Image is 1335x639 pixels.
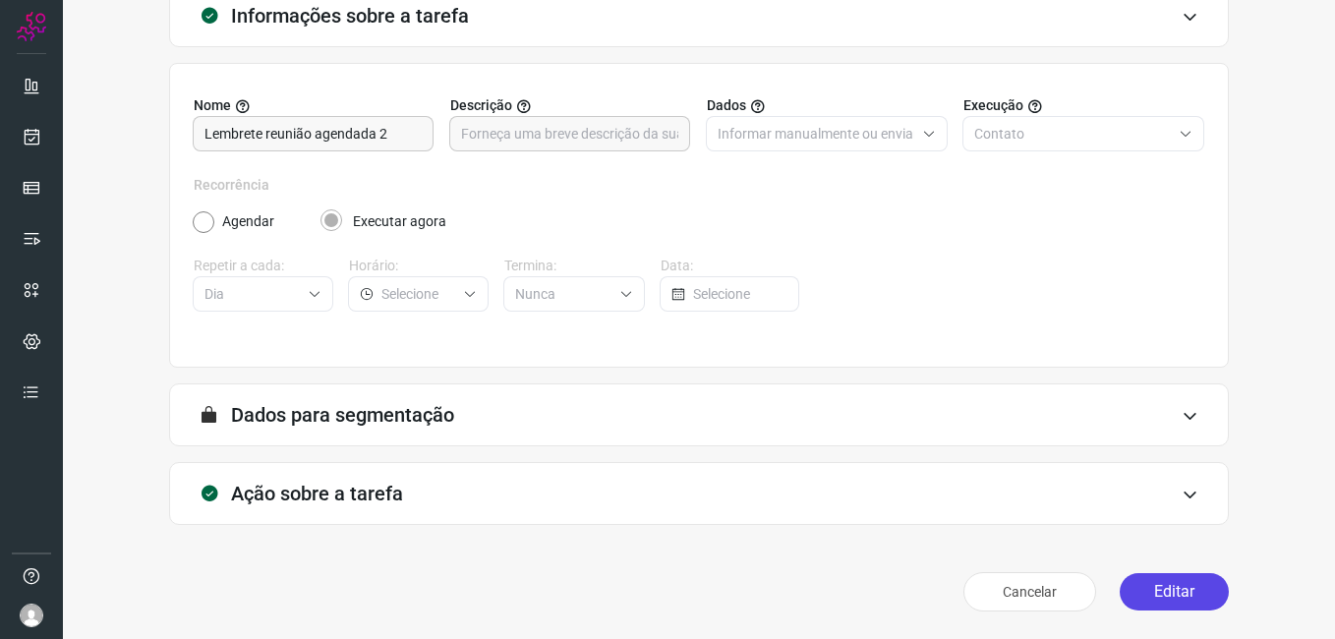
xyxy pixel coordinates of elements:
[974,117,1171,150] input: Selecione o tipo de envio
[231,403,454,427] h3: Dados para segmentação
[20,604,43,627] img: avatar-user-boy.jpg
[1120,573,1229,610] button: Editar
[231,4,469,28] h3: Informações sobre a tarefa
[204,117,422,150] input: Digite o nome para a sua tarefa.
[231,482,403,505] h3: Ação sobre a tarefa
[353,211,446,232] label: Executar agora
[707,95,746,116] span: Dados
[661,256,800,276] label: Data:
[693,277,787,311] input: Selecione
[204,277,300,311] input: Selecione
[194,175,1204,196] label: Recorrência
[450,95,512,116] span: Descrição
[515,277,610,311] input: Selecione
[718,117,914,150] input: Selecione o tipo de envio
[222,211,274,232] label: Agendar
[381,277,455,311] input: Selecione
[17,12,46,41] img: Logo
[194,256,333,276] label: Repetir a cada:
[461,117,678,150] input: Forneça uma breve descrição da sua tarefa.
[504,256,644,276] label: Termina:
[349,256,489,276] label: Horário:
[963,95,1023,116] span: Execução
[194,95,231,116] span: Nome
[963,572,1096,611] button: Cancelar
